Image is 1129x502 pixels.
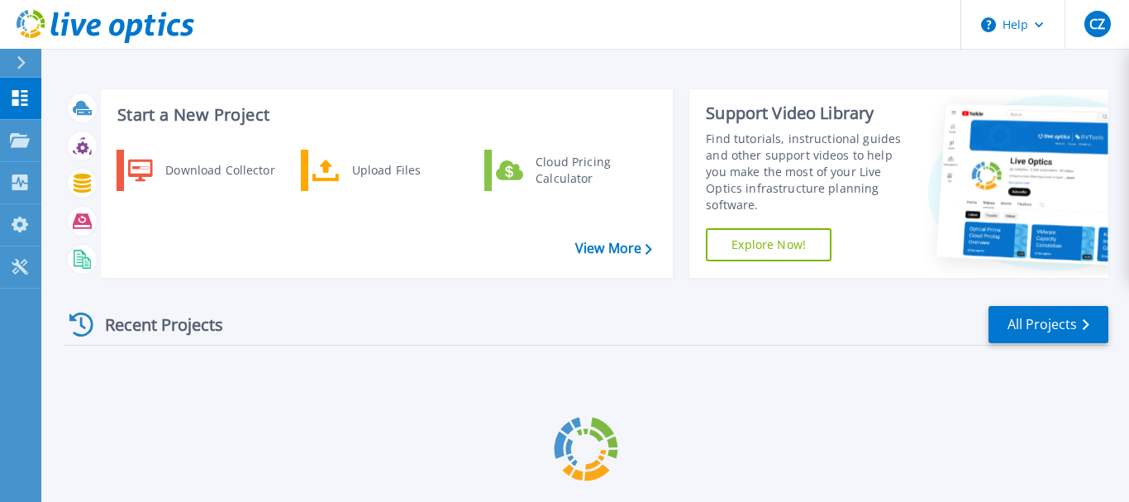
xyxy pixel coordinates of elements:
div: Cloud Pricing Calculator [527,154,650,187]
h3: Start a New Project [117,106,651,124]
a: Explore Now! [706,228,831,261]
a: All Projects [988,306,1108,343]
div: Upload Files [344,154,466,187]
div: Recent Projects [64,304,245,345]
div: Download Collector [157,154,282,187]
a: Cloud Pricing Calculator [484,150,654,191]
div: Support Video Library [706,103,914,124]
span: CZ [1089,17,1105,31]
a: View More [575,241,652,256]
div: Find tutorials, instructional guides and other support videos to help you make the most of your L... [706,131,914,213]
a: Download Collector [117,150,286,191]
a: Upload Files [301,150,470,191]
